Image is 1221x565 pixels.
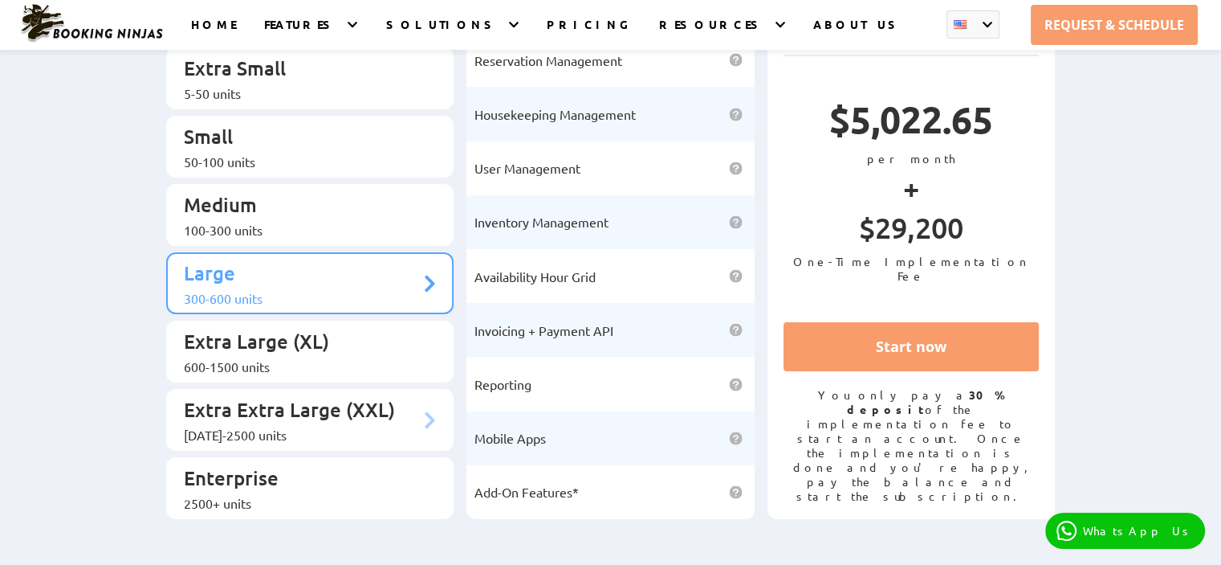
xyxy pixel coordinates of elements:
span: Reporting [474,376,531,392]
p: Extra Extra Large (XXL) [184,397,421,427]
img: help icon [729,378,743,391]
img: help icon [729,215,743,229]
img: help icon [729,108,743,121]
span: Add-On Features* [474,484,579,500]
p: $29,200 [783,210,1040,254]
span: Mobile Apps [474,430,546,446]
p: $5,022.65 [783,96,1040,151]
p: WhatsApp Us [1083,524,1194,538]
a: ABOUT US [813,17,902,50]
img: help icon [729,485,743,499]
a: HOME [191,17,236,50]
p: per month [783,151,1040,166]
p: Medium [184,192,421,222]
p: Enterprise [184,465,421,495]
div: 300-600 units [184,290,421,306]
p: Extra Large (XL) [184,329,421,358]
p: Large [184,260,421,290]
p: Extra Small [184,55,421,85]
a: FEATURES [264,17,337,50]
img: help icon [729,269,743,283]
a: PRICING [547,17,631,50]
div: [DATE]-2500 units [184,427,421,443]
span: Availability Hour Grid [474,268,596,285]
span: Inventory Management [474,214,608,230]
img: help icon [729,162,743,175]
a: SOLUTIONS [386,17,499,50]
span: User Management [474,160,580,176]
p: One-Time Implementation Fee [783,254,1040,283]
img: Booking Ninjas Logo [19,3,164,43]
img: help icon [729,323,743,337]
a: RESOURCES [659,17,764,50]
a: REQUEST & SCHEDULE [1031,5,1198,45]
span: Reservation Management [474,52,622,68]
div: 100-300 units [184,222,421,238]
div: 600-1500 units [184,358,421,375]
p: + [783,166,1040,210]
a: Start now [783,322,1040,371]
p: You only pay a of the implementation fee to start an account. Once the implementation is done and... [783,387,1040,503]
span: Housekeeping Management [474,106,636,122]
p: Small [184,124,421,154]
div: 5-50 units [184,85,421,101]
div: 50-100 units [184,154,421,170]
img: help icon [729,432,743,445]
img: help icon [729,53,743,67]
a: WhatsApp Us [1045,513,1205,549]
span: Invoicing + Payment API [474,322,613,338]
div: 2500+ units [184,495,421,511]
strong: 30% deposit [847,387,1005,416]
